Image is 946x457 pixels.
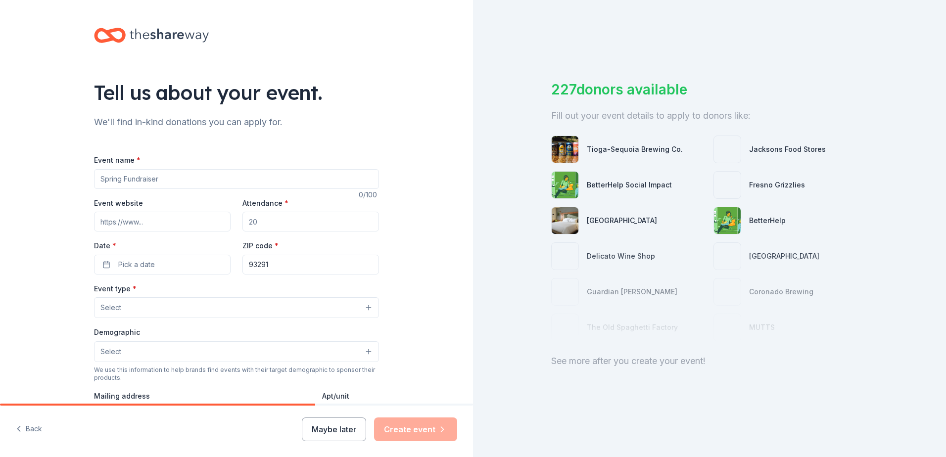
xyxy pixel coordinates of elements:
[94,198,143,208] label: Event website
[16,419,42,440] button: Back
[322,391,349,401] label: Apt/unit
[359,189,379,201] div: 0 /100
[100,302,121,314] span: Select
[94,341,379,362] button: Select
[94,169,379,189] input: Spring Fundraiser
[551,79,868,100] div: 227 donors available
[587,179,672,191] div: BetterHelp Social Impact
[714,172,741,198] img: photo for Fresno Grizzlies
[587,215,657,227] div: [GEOGRAPHIC_DATA]
[242,198,288,208] label: Attendance
[551,353,868,369] div: See more after you create your event!
[714,136,741,163] img: photo for Jacksons Food Stores
[100,346,121,358] span: Select
[714,207,741,234] img: photo for BetterHelp
[749,215,786,227] div: BetterHelp
[94,79,379,106] div: Tell us about your event.
[242,241,279,251] label: ZIP code
[552,136,578,163] img: photo for Tioga-Sequoia Brewing Co.
[118,259,155,271] span: Pick a date
[749,143,826,155] div: Jacksons Food Stores
[552,172,578,198] img: photo for BetterHelp Social Impact
[94,241,231,251] label: Date
[94,366,379,382] div: We use this information to help brands find events with their target demographic to sponsor their...
[749,179,805,191] div: Fresno Grizzlies
[94,297,379,318] button: Select
[242,212,379,231] input: 20
[242,255,379,274] input: 12345 (U.S. only)
[94,155,141,165] label: Event name
[94,284,137,294] label: Event type
[94,391,150,401] label: Mailing address
[587,143,683,155] div: Tioga-Sequoia Brewing Co.
[94,114,379,130] div: We'll find in-kind donations you can apply for.
[552,207,578,234] img: photo for Boomtown Casino Resort
[94,255,231,274] button: Pick a date
[94,212,231,231] input: https://www...
[551,108,868,124] div: Fill out your event details to apply to donors like:
[94,327,140,337] label: Demographic
[302,417,366,441] button: Maybe later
